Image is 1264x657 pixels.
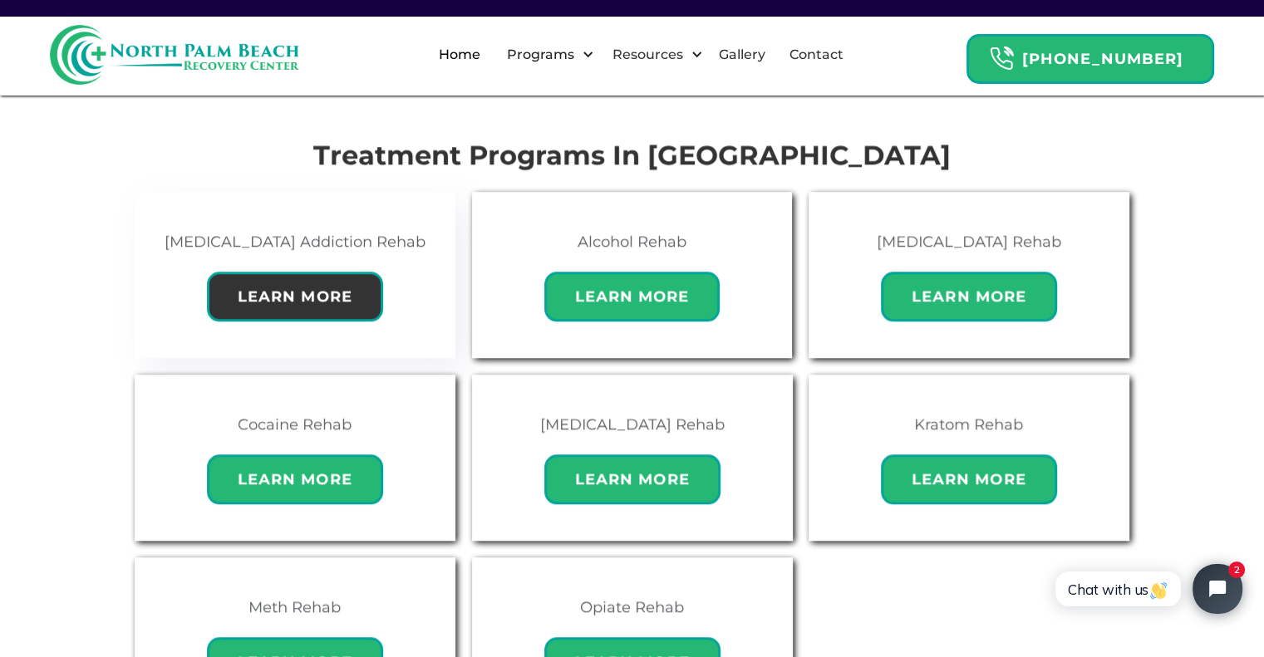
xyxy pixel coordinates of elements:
a: Header Calendar Icons[PHONE_NUMBER] [966,26,1214,84]
h4: Opiate Rehab [580,594,684,620]
a: Learn More [544,446,721,504]
strong: Learn More [575,470,690,488]
a: Learn More [881,263,1057,321]
strong: Learn More [575,287,690,306]
a: Learn More [544,263,721,321]
h2: Treatment Programs In [GEOGRAPHIC_DATA] [126,135,1138,175]
strong: Learn More [912,287,1026,306]
a: Learn More [207,263,383,321]
h4: [MEDICAL_DATA] Rehab [877,228,1061,255]
div: Programs [502,45,578,65]
div: Programs [492,28,598,81]
strong: Learn More [238,470,352,488]
h4: [MEDICAL_DATA] Rehab [539,411,724,438]
div: Resources [607,45,686,65]
h4: Cocaine Rehab [238,411,352,438]
h4: Meth Rehab [248,594,341,620]
a: Learn More [207,446,383,504]
strong: Learn More [912,470,1026,488]
h4: Alcohol Rehab [578,228,686,255]
a: Contact [780,28,853,81]
h4: Kratom Rehab [915,411,1024,438]
strong: [PHONE_NUMBER] [1022,50,1183,68]
a: Gallery [709,28,775,81]
a: Learn More [881,446,1057,504]
iframe: Tidio Chat [1037,550,1257,628]
a: Home [429,28,490,81]
h4: [MEDICAL_DATA] Addiction Rehab [165,228,425,255]
div: Resources [598,28,706,81]
strong: Learn More [238,287,352,306]
img: Header Calendar Icons [989,46,1014,71]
